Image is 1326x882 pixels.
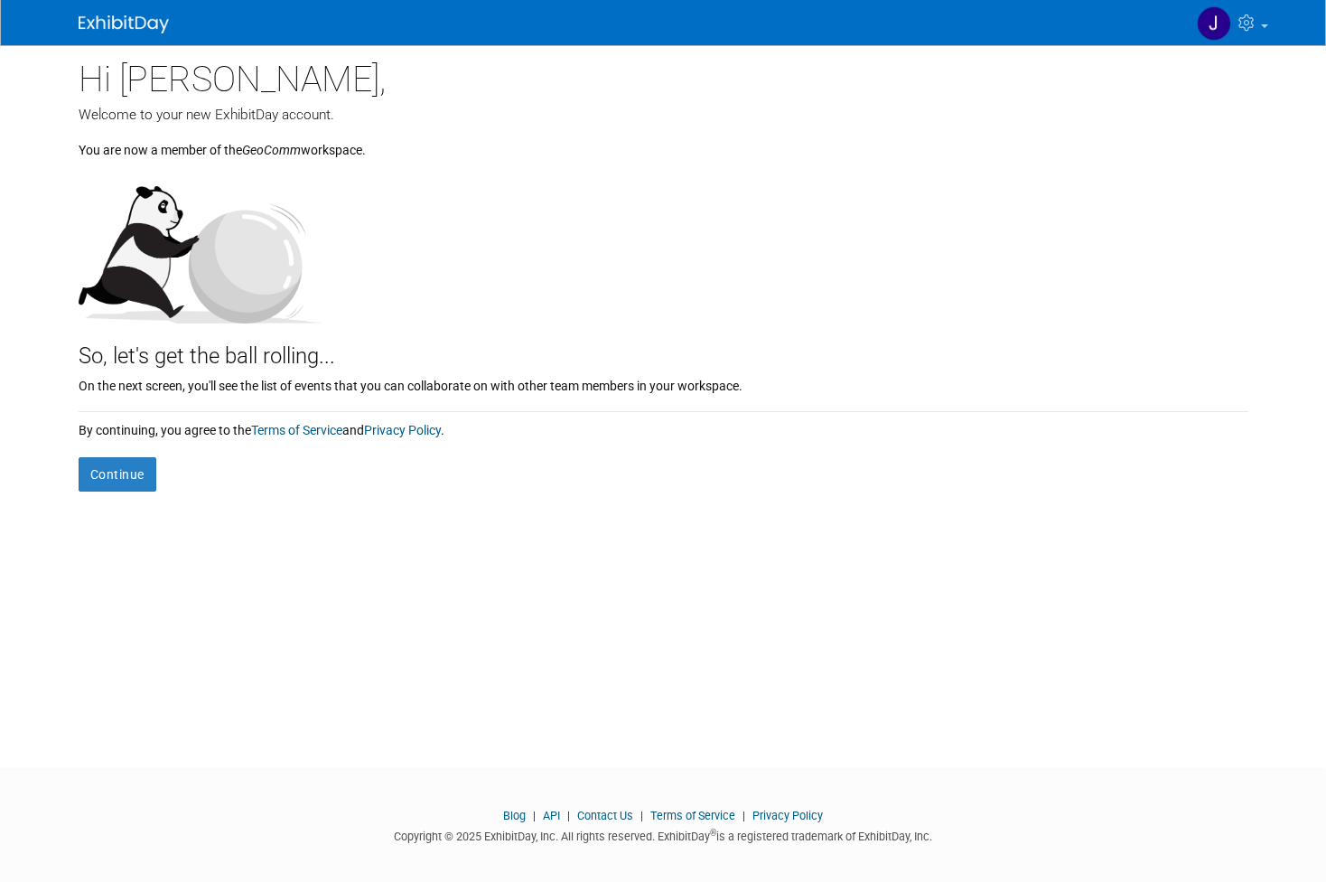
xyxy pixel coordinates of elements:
[752,809,823,822] a: Privacy Policy
[79,372,1248,395] div: On the next screen, you'll see the list of events that you can collaborate on with other team mem...
[636,809,648,822] span: |
[710,828,716,838] sup: ®
[1197,6,1231,41] img: Jody Sayre
[242,143,301,157] i: GeoComm
[563,809,574,822] span: |
[79,15,169,33] img: ExhibitDay
[738,809,750,822] span: |
[528,809,540,822] span: |
[364,423,441,437] a: Privacy Policy
[79,105,1248,125] div: Welcome to your new ExhibitDay account.
[79,324,1248,372] div: So, let's get the ball rolling...
[503,809,526,822] a: Blog
[251,423,342,437] a: Terms of Service
[650,809,735,822] a: Terms of Service
[79,412,1248,439] div: By continuing, you agree to the and .
[79,125,1248,159] div: You are now a member of the workspace.
[577,809,633,822] a: Contact Us
[79,168,322,324] img: Let's get the ball rolling
[79,45,1248,105] div: Hi [PERSON_NAME],
[543,809,560,822] a: API
[79,457,156,492] button: Continue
